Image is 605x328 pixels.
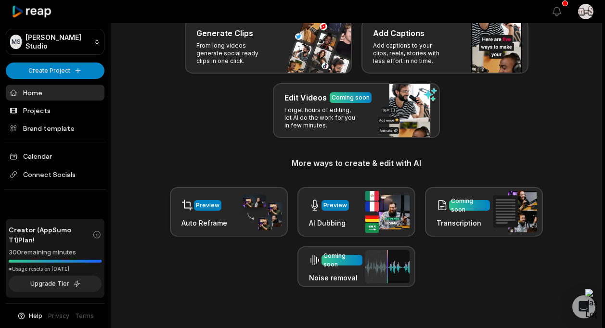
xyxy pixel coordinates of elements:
[323,252,360,269] div: Coming soon
[6,102,104,118] a: Projects
[6,148,104,164] a: Calendar
[123,157,590,169] h3: More ways to create & edit with AI
[365,191,410,233] img: ai_dubbing.png
[26,33,90,50] p: [PERSON_NAME] Studio
[332,93,370,102] div: Coming soon
[196,201,219,210] div: Preview
[196,27,253,39] h3: Generate Clips
[10,35,22,49] div: MS
[9,265,102,273] div: *Usage resets on [DATE]
[6,166,104,183] span: Connect Socials
[373,42,448,65] p: Add captions to your clips, reels, stories with less effort in no time.
[323,201,347,210] div: Preview
[9,248,102,257] div: 300 remaining minutes
[309,273,362,283] h3: Noise removal
[451,197,488,214] div: Coming soon
[493,191,537,232] img: transcription.png
[437,218,490,228] h3: Transcription
[284,92,327,103] h3: Edit Videos
[9,225,92,245] span: Creator (AppSumo T1) Plan!
[75,312,94,320] a: Terms
[6,120,104,136] a: Brand template
[17,312,42,320] button: Help
[196,42,271,65] p: From long videos generate social ready clips in one click.
[9,276,102,292] button: Upgrade Tier
[572,295,595,318] div: Open Intercom Messenger
[309,218,349,228] h3: AI Dubbing
[238,193,282,231] img: auto_reframe.png
[29,312,42,320] span: Help
[6,63,104,79] button: Create Project
[373,27,425,39] h3: Add Captions
[48,312,69,320] a: Privacy
[365,250,410,283] img: noise_removal.png
[181,218,227,228] h3: Auto Reframe
[6,85,104,101] a: Home
[284,106,359,129] p: Forget hours of editing, let AI do the work for you in few minutes.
